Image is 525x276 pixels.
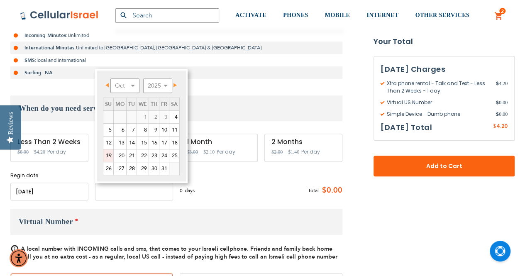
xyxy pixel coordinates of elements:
span: $2.00 [271,149,283,155]
a: 24 [159,149,169,162]
a: 29 [137,162,149,175]
li: Unlimited [10,29,342,42]
input: MM/DD/YYYY [10,183,88,200]
span: Xtra phone rental - Talk and Text - Less Than 2 Weeks - 1 day [381,80,496,95]
span: days [185,187,195,194]
span: 2 [149,111,159,123]
span: Next [173,83,177,87]
span: Sunday [105,100,112,108]
h3: [DATE] Total [381,121,432,134]
span: $6.00 [17,149,29,155]
strong: SMS: [24,57,37,64]
img: Cellular Israel Logo [20,10,99,20]
td: minimum 5 days rental Or minimum 4 months on Long term plans [149,111,159,124]
span: 4.20 [496,80,508,95]
span: $3.00 [187,149,198,155]
a: 31 [159,162,169,175]
span: $4.20 [34,149,45,155]
strong: Incoming Minutes: [24,32,68,39]
div: Reviews [7,112,15,134]
span: 0.00 [496,99,508,106]
a: 22 [137,149,149,162]
span: PHONES [283,12,308,18]
span: $ [496,110,499,118]
span: Add to Cart [401,162,487,171]
strong: Your Total [374,35,515,48]
a: 20 [114,149,126,162]
input: Search [115,8,219,23]
li: local and international [10,54,342,66]
strong: International Minutes: [24,44,76,51]
span: A local number with INCOMING calls and sms, that comes to your Israeli cellphone. Friends and fam... [10,245,337,261]
span: 4.20 [496,122,508,129]
a: 7 [127,124,137,136]
span: $2.10 [203,149,215,155]
span: $ [496,80,499,87]
span: 3 [159,111,169,123]
a: 13 [114,137,126,149]
h3: When do you need service? [10,95,342,121]
a: 14 [127,137,137,149]
a: 15 [137,137,149,149]
a: Prev [104,80,114,90]
span: OTHER SERVICES [415,12,469,18]
a: 27 [114,162,126,175]
a: 25 [169,149,179,162]
a: 4 [169,111,179,123]
span: Virtual Number [19,217,73,226]
a: 6 [114,124,126,136]
a: 12 [103,137,113,149]
a: 10 [159,124,169,136]
button: Add to Cart [374,156,515,176]
strong: Surfing: NA [24,69,53,76]
a: 19 [103,149,113,162]
div: Accessibility Menu [10,249,28,267]
span: Simple Device - Dumb phone [381,110,496,118]
td: minimum 5 days rental Or minimum 4 months on Long term plans [137,111,149,124]
span: $0.00 [319,184,342,197]
h3: [DATE] Charges [381,63,508,76]
a: 8 [137,124,149,136]
span: ACTIVATE [235,12,266,18]
span: Per day [47,148,66,156]
a: 23 [149,149,159,162]
span: MOBILE [325,12,350,18]
span: 0.00 [496,110,508,118]
td: minimum 5 days rental Or minimum 4 months on Long term plans [159,111,169,124]
select: Select month [110,78,139,93]
a: 18 [169,137,179,149]
span: $ [496,99,499,106]
a: 11 [169,124,179,136]
a: 2 [494,11,503,21]
select: Select year [143,78,172,93]
a: 16 [149,137,159,149]
div: Less Than 2 Weeks [17,138,81,146]
span: Monday [115,100,125,108]
a: 9 [149,124,159,136]
div: 1 Month [187,138,251,146]
input: MM/DD/YYYY [95,183,173,200]
a: 26 [103,162,113,175]
a: Next [168,80,179,90]
span: INTERNET [366,12,398,18]
a: 28 [127,162,137,175]
span: $ [493,123,496,130]
span: Total [308,187,319,194]
span: 2 [501,8,504,15]
a: 17 [159,137,169,149]
span: $1.40 [288,149,299,155]
a: 21 [127,149,137,162]
label: Begin date [10,172,88,179]
a: 30 [149,162,159,175]
span: 1 [137,111,149,123]
a: 5 [103,124,113,136]
span: Prev [105,83,109,87]
li: Unlimited to [GEOGRAPHIC_DATA], [GEOGRAPHIC_DATA] & [GEOGRAPHIC_DATA] [10,42,342,54]
span: 0 [180,187,185,194]
span: Per day [217,148,235,156]
div: 2 Months [271,138,335,146]
span: Virtual US Number [381,99,496,106]
span: Per day [301,148,320,156]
